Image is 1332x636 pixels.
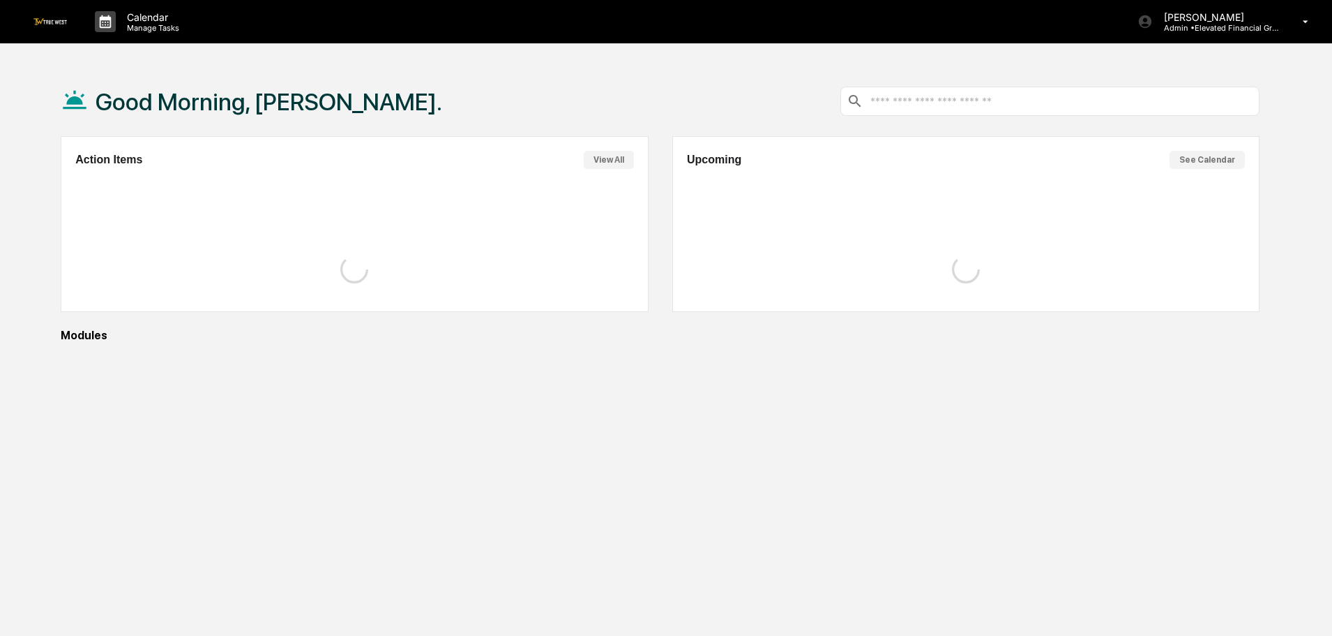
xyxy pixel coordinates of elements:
img: logo [33,18,67,24]
h1: Good Morning, [PERSON_NAME]. [96,88,442,116]
p: Calendar [116,11,186,23]
button: See Calendar [1170,151,1245,169]
div: Modules [61,329,1259,342]
p: Manage Tasks [116,23,186,33]
h2: Action Items [75,154,142,166]
h2: Upcoming [687,154,741,166]
p: Admin • Elevated Financial Group [1153,23,1282,33]
button: View All [584,151,634,169]
p: [PERSON_NAME] [1153,11,1282,23]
